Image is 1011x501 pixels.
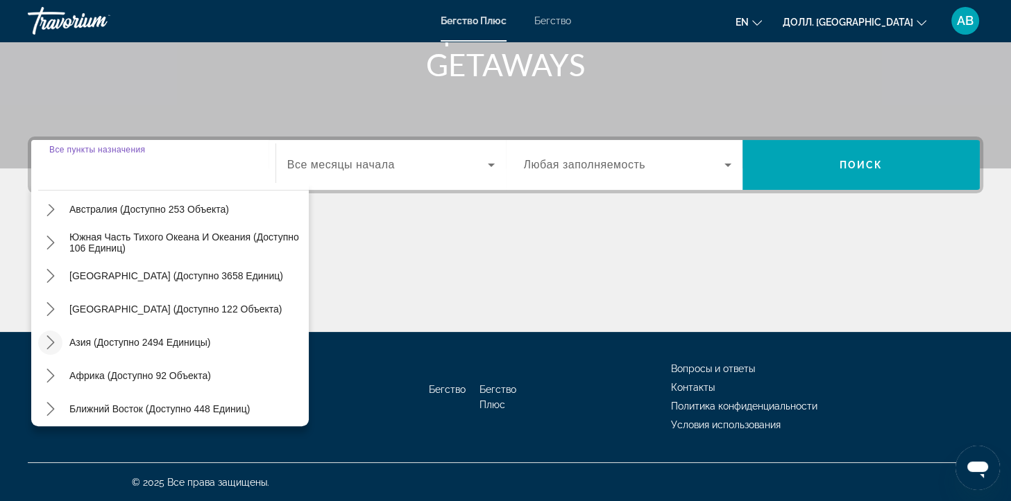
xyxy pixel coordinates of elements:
[132,477,269,488] ya-tr-span: © 2025 Все права защищены.
[38,364,62,388] button: Переключить подменю «Африка» (доступно 92 единицы)
[49,145,145,154] ya-tr-span: Все пункты назначения
[671,419,781,430] a: Условия использования
[783,17,913,28] ya-tr-span: Долл. [GEOGRAPHIC_DATA]
[38,397,62,421] button: Переключить подменю «Ближний Восток» (доступно 448 единиц)
[38,231,62,255] button: Переключить подменю «Юг Тихого океана и Океания» (доступно 106 единиц)
[947,6,983,35] button: Пользовательское меню
[69,231,299,254] ya-tr-span: Южная часть Тихого океана и Океания (доступно 106 единиц)
[736,17,749,28] ya-tr-span: en
[62,263,290,288] button: Выберите пункт назначения: Южная Америка (доступно 3658 единиц)
[62,330,217,355] button: Выберите пункт назначения: Азия (доступно 2494 объекта)
[840,159,883,170] ya-tr-span: Поиск
[62,197,236,222] button: Выберите пункт назначения: Австралия (доступно 253 объекта)
[783,12,926,32] button: Изменить валюту
[69,204,229,215] ya-tr-span: Австралия (доступно 253 объекта)
[534,15,571,26] a: Бегство
[736,12,762,32] button: Изменить язык
[441,15,507,26] a: Бегство Плюс
[62,363,218,388] button: Выберите пункт назначения: Африка (доступно 92 объекта)
[69,270,283,281] ya-tr-span: [GEOGRAPHIC_DATA] (доступно 3658 единиц)
[671,382,715,393] a: Контакты
[69,403,250,414] ya-tr-span: Ближний Восток (доступно 448 единиц)
[28,3,167,39] a: Травориум
[69,370,211,381] ya-tr-span: Африка (доступно 92 объекта)
[31,140,980,190] div: Виджет поиска
[62,297,289,322] button: Выберите пункт назначения: Центральная Америка (доступно 122 объекта)
[671,401,817,412] a: Политика конфиденциальности
[742,140,980,190] button: Поиск
[38,197,62,222] button: Подменю «Переключить Австралию» (доступно 253 единицы)
[31,183,309,426] div: Варианты назначения
[955,446,1000,490] iframe: Кнопка запуска окна обмена сообщениями
[69,337,210,348] ya-tr-span: Азия (доступно 2494 единицы)
[69,304,282,315] ya-tr-span: [GEOGRAPHIC_DATA] (доступно 122 объекта)
[38,297,62,322] button: Переключить подменю «Центральная Америка» (доступно 122 единицы)
[38,264,62,288] button: Переключить подменю «Южная Америка» (доступно 3658 единиц)
[524,159,646,170] ya-tr-span: Любая заполняемость
[62,230,309,255] button: Выберите пункт назначения: Южная часть Тихого океана и Океания (доступно 106 единиц)
[429,384,466,395] a: Бегство
[957,13,974,28] ya-tr-span: AB
[479,384,516,410] a: Бегство Плюс
[38,331,62,355] button: Подменю «Азия» (доступно 2494 единицы)
[671,363,755,374] a: Вопросы и ответы
[49,157,257,174] input: Выберите пункт назначения
[62,396,257,421] button: Выберите пункт назначения: Ближний Восток (доступно 448 единиц)
[287,159,395,170] ya-tr-span: Все месяцы начала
